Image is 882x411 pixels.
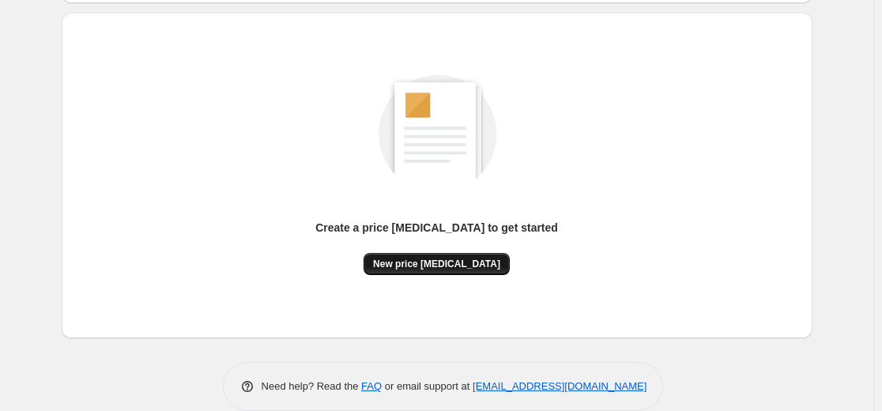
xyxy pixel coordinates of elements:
[315,220,558,236] p: Create a price [MEDICAL_DATA] to get started
[361,380,382,392] a: FAQ
[473,380,646,392] a: [EMAIL_ADDRESS][DOMAIN_NAME]
[364,253,510,275] button: New price [MEDICAL_DATA]
[373,258,500,270] span: New price [MEDICAL_DATA]
[262,380,362,392] span: Need help? Read the
[382,380,473,392] span: or email support at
